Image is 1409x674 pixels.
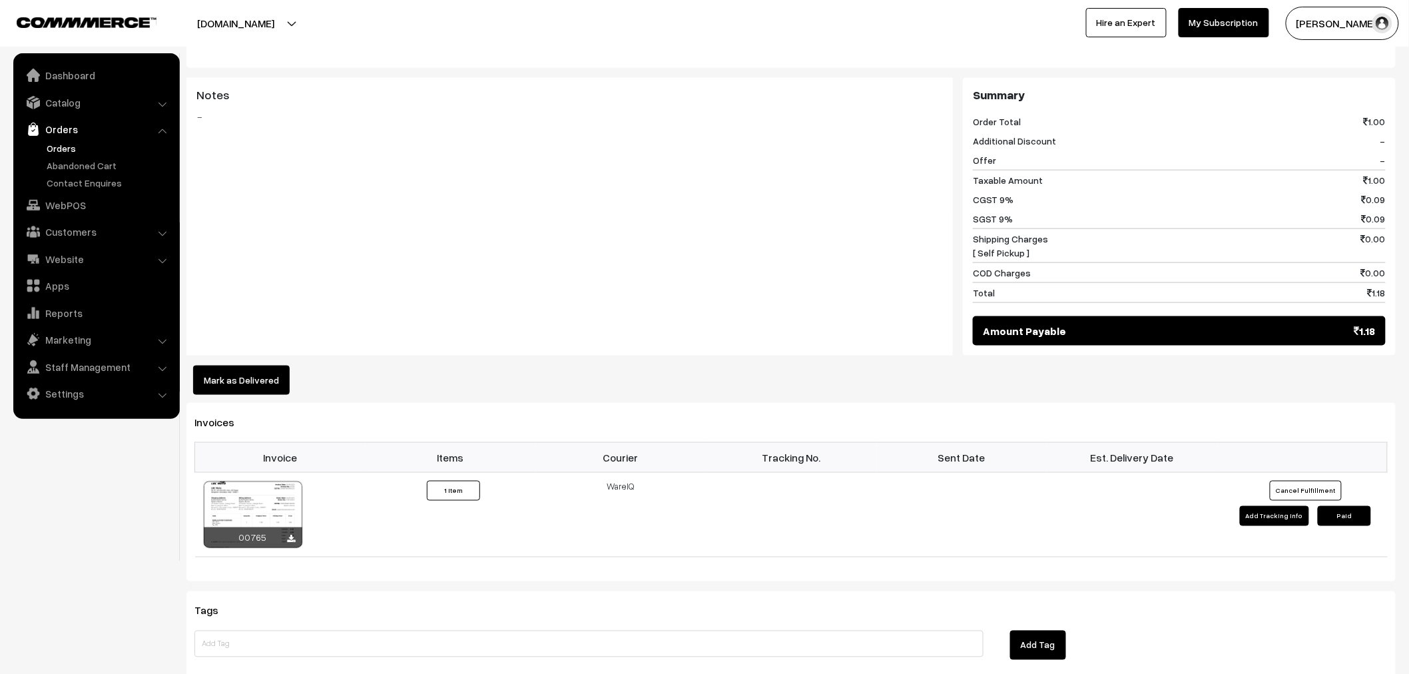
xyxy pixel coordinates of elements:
th: Items [365,443,535,472]
a: Abandoned Cart [43,159,175,172]
button: Add Tag [1010,631,1066,660]
span: COD Charges [973,266,1031,280]
span: - [1380,153,1386,167]
span: 0.00 [1361,266,1386,280]
button: 1 Item [427,481,480,501]
a: Staff Management [17,355,175,379]
span: 1.18 [1354,323,1376,339]
a: Settings [17,382,175,406]
button: Paid [1318,506,1371,526]
a: Customers [17,220,175,244]
span: Amount Payable [983,323,1066,339]
a: Orders [17,117,175,141]
button: [DOMAIN_NAME] [150,7,321,40]
span: 0.09 [1362,212,1386,226]
a: Orders [43,141,175,155]
span: Shipping Charges [ Self Pickup ] [973,232,1048,260]
td: WareIQ [535,472,706,557]
a: WebPOS [17,193,175,217]
a: My Subscription [1179,8,1269,37]
span: CGST 9% [973,192,1013,206]
button: Cancel Fulfillment [1270,481,1342,501]
span: 1.00 [1364,173,1386,187]
span: Invoices [194,416,250,429]
span: - [1380,134,1386,148]
h3: Summary [973,88,1386,103]
a: Website [17,247,175,271]
h3: Notes [196,88,943,103]
a: Dashboard [17,63,175,87]
span: Total [973,286,995,300]
th: Tracking No. [706,443,876,472]
img: COMMMERCE [17,17,156,27]
span: 0.09 [1362,192,1386,206]
a: Apps [17,274,175,298]
a: Marketing [17,328,175,352]
span: Additional Discount [973,134,1056,148]
span: 0.00 [1361,232,1386,260]
button: [PERSON_NAME] [1286,7,1399,40]
th: Sent Date [876,443,1047,472]
input: Add Tag [194,631,984,657]
button: Add Tracking Info [1240,506,1309,526]
span: Tags [194,604,234,617]
blockquote: - [196,109,943,125]
a: Reports [17,301,175,325]
button: Mark as Delivered [193,366,290,395]
span: Offer [973,153,996,167]
th: Est. Delivery Date [1047,443,1217,472]
img: user [1372,13,1392,33]
span: SGST 9% [973,212,1013,226]
a: Contact Enquires [43,176,175,190]
th: Invoice [195,443,366,472]
span: Taxable Amount [973,173,1043,187]
a: COMMMERCE [17,13,133,29]
span: 1.18 [1368,286,1386,300]
span: Order Total [973,115,1021,129]
span: 1.00 [1364,115,1386,129]
div: 00765 [204,527,302,548]
a: Hire an Expert [1086,8,1167,37]
a: Catalog [17,91,175,115]
th: Courier [535,443,706,472]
